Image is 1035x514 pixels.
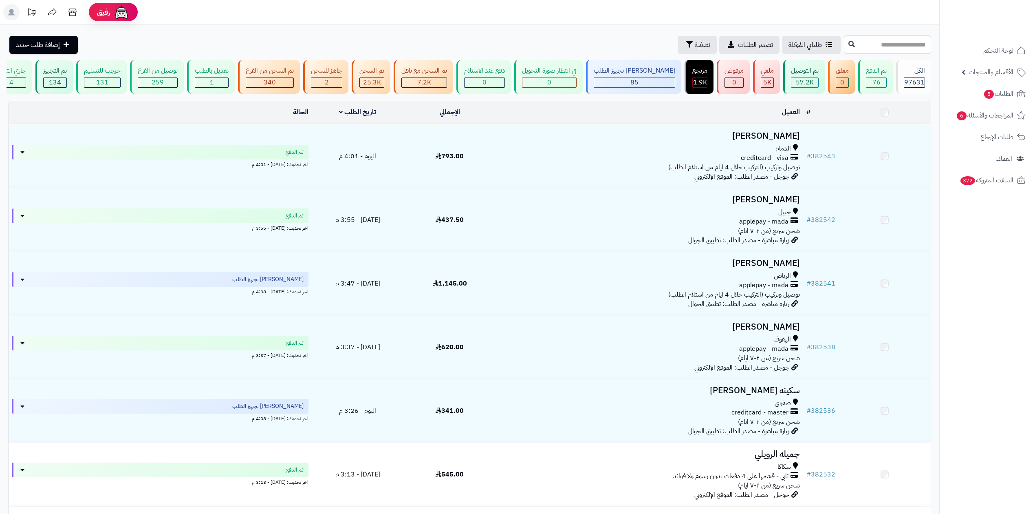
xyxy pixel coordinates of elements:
[945,41,1030,60] a: لوحة التحكم
[836,66,849,75] div: معلق
[945,127,1030,147] a: طلبات الإرجاع
[694,363,789,372] span: جوجل - مصدر الطلب: الموقع الإلكتروني
[359,66,384,75] div: تم الشحن
[34,60,75,94] a: تم التجهيز 134
[945,171,1030,190] a: السلات المتروكة372
[12,350,308,359] div: اخر تحديث: [DATE] - 3:37 م
[436,215,464,225] span: 437.50
[683,60,715,94] a: مرتجع 1.9K
[738,353,800,363] span: شحن سريع (من ٢-٧ ايام)
[22,4,42,22] a: تحديثات المنصة
[731,408,788,417] span: creditcard - master
[957,111,967,120] span: 6
[128,60,185,94] a: توصيل من الفرع 259
[16,40,60,50] span: إضافة طلب جديد
[499,322,800,332] h3: [PERSON_NAME]
[775,144,791,153] span: الدمام
[499,259,800,268] h3: [PERSON_NAME]
[232,402,304,410] span: [PERSON_NAME] تجهيز الطلب
[286,212,304,220] span: تم الدفع
[741,153,788,163] span: creditcard - visa
[806,342,811,352] span: #
[866,66,887,75] div: تم الدفع
[594,78,675,87] div: 85
[693,78,707,87] span: 1.9K
[960,175,1013,186] span: السلات المتروكة
[455,60,513,94] a: دفع عند الاستلام 0
[782,107,800,117] a: العميل
[232,275,304,284] span: [PERSON_NAME] تجهيز الطلب
[763,78,771,87] span: 5K
[339,107,376,117] a: تاريخ الطلب
[694,172,789,182] span: جوجل - مصدر الطلب: الموقع الإلكتروني
[152,78,164,87] span: 259
[725,78,743,87] div: 0
[246,66,294,75] div: تم الشحن من الفرع
[360,78,384,87] div: 25270
[738,481,800,490] span: شحن سريع (من ٢-٧ ايام)
[984,90,994,99] span: 5
[983,88,1013,100] span: الطلبات
[806,151,835,161] a: #382543
[522,66,577,75] div: في انتظار صورة التحويل
[980,131,1013,143] span: طلبات الإرجاع
[482,78,487,87] span: 0
[694,490,789,500] span: جوجل - مصدر الطلب: الموقع الإلكتروني
[826,60,857,94] a: معلق 0
[773,335,791,344] span: الهفوف
[499,386,800,395] h3: سكينه [PERSON_NAME]
[417,78,431,87] span: 7.2K
[433,279,467,288] span: 1,145.00
[904,66,925,75] div: الكل
[436,342,464,352] span: 620.00
[894,60,933,94] a: الكل97631
[739,281,788,290] span: applepay - mada
[236,60,302,94] a: تم الشحن من الفرع 340
[738,417,800,427] span: شحن سريع (من ٢-٧ ايام)
[840,78,844,87] span: 0
[782,60,826,94] a: تم التوصيل 57.2K
[775,399,791,408] span: صفوى
[436,151,464,161] span: 793.00
[363,78,381,87] span: 25.3K
[904,78,925,87] span: 97631
[719,36,780,54] a: تصدير الطلبات
[96,78,108,87] span: 131
[293,107,308,117] a: الحالة
[806,406,811,416] span: #
[782,36,841,54] a: طلباتي المُوكلة
[311,66,342,75] div: جاهز للشحن
[688,426,789,436] span: زيارة مباشرة - مصدر الطلب: تطبيق الجوال
[806,342,835,352] a: #382538
[84,66,121,75] div: خرجت للتسليم
[436,406,464,416] span: 341.00
[335,215,380,225] span: [DATE] - 3:55 م
[688,235,789,245] span: زيارة مباشرة - مصدر الطلب: تطبيق الجوال
[43,66,67,75] div: تم التجهيز
[547,78,551,87] span: 0
[49,78,61,87] span: 134
[630,78,639,87] span: 85
[513,60,584,94] a: في انتظار صورة التحويل 0
[246,78,293,87] div: 340
[806,406,835,416] a: #382536
[499,450,800,459] h3: جميله الرويلي
[695,40,710,50] span: تصفية
[806,470,811,479] span: #
[302,60,350,94] a: جاهز للشحن 2
[693,78,707,87] div: 1856
[335,342,380,352] span: [DATE] - 3:37 م
[751,60,782,94] a: ملغي 5K
[584,60,683,94] a: [PERSON_NAME] تجهيز الطلب 85
[286,339,304,347] span: تم الدفع
[739,344,788,354] span: applepay - mada
[325,78,329,87] span: 2
[739,217,788,226] span: applepay - mada
[440,107,460,117] a: الإجمالي
[738,40,773,50] span: تصدير الطلبات
[465,78,504,87] div: 0
[688,299,789,309] span: زيارة مباشرة - مصدر الطلب: تطبيق الجوال
[339,406,376,416] span: اليوم - 3:26 م
[806,470,835,479] a: #382532
[996,153,1012,164] span: العملاء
